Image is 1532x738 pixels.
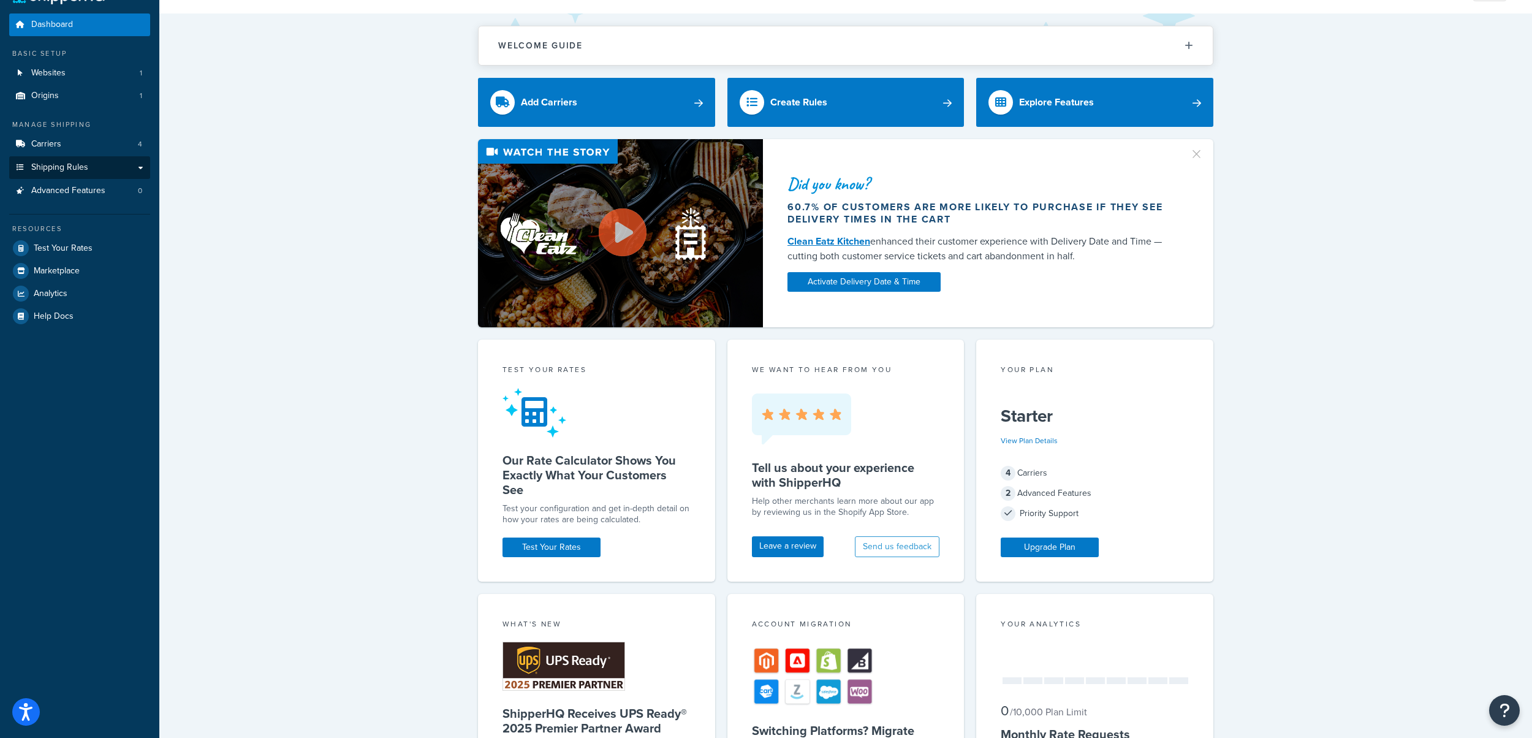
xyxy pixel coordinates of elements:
[9,156,150,179] a: Shipping Rules
[1001,364,1189,378] div: Your Plan
[521,94,577,111] div: Add Carriers
[1001,485,1189,502] div: Advanced Features
[752,460,940,490] h5: Tell us about your experience with ShipperHQ
[1010,705,1087,719] small: / 10,000 Plan Limit
[787,234,1175,264] div: enhanced their customer experience with Delivery Date and Time — cutting both customer service ti...
[9,85,150,107] li: Origins
[9,260,150,282] a: Marketplace
[502,453,691,497] h5: Our Rate Calculator Shows You Exactly What Your Customers See
[502,538,601,557] a: Test Your Rates
[31,68,66,78] span: Websites
[34,243,93,254] span: Test Your Rates
[976,78,1213,127] a: Explore Features
[9,133,150,156] li: Carriers
[502,364,691,378] div: Test your rates
[9,224,150,234] div: Resources
[1489,695,1520,726] button: Open Resource Center
[9,62,150,85] li: Websites
[1019,94,1094,111] div: Explore Features
[479,26,1213,65] button: Welcome Guide
[31,139,61,150] span: Carriers
[9,180,150,202] li: Advanced Features
[502,618,691,633] div: What's New
[727,78,965,127] a: Create Rules
[787,175,1175,192] div: Did you know?
[787,201,1175,226] div: 60.7% of customers are more likely to purchase if they see delivery times in the cart
[138,139,142,150] span: 4
[498,41,583,50] h2: Welcome Guide
[1001,505,1189,522] div: Priority Support
[752,496,940,518] p: Help other merchants learn more about our app by reviewing us in the Shopify App Store.
[9,133,150,156] a: Carriers4
[138,186,142,196] span: 0
[478,78,715,127] a: Add Carriers
[9,120,150,130] div: Manage Shipping
[502,706,691,736] h5: ShipperHQ Receives UPS Ready® 2025 Premier Partner Award
[34,289,67,299] span: Analytics
[752,536,824,557] a: Leave a review
[9,237,150,259] a: Test Your Rates
[9,85,150,107] a: Origins1
[9,283,150,305] a: Analytics
[34,311,74,322] span: Help Docs
[31,91,59,101] span: Origins
[9,305,150,327] a: Help Docs
[9,62,150,85] a: Websites1
[9,180,150,202] a: Advanced Features0
[140,91,142,101] span: 1
[752,618,940,633] div: Account Migration
[1001,466,1015,481] span: 4
[502,503,691,525] div: Test your configuration and get in-depth detail on how your rates are being calculated.
[1001,618,1189,633] div: Your Analytics
[787,234,870,248] a: Clean Eatz Kitchen
[770,94,827,111] div: Create Rules
[1001,465,1189,482] div: Carriers
[1001,701,1009,721] span: 0
[787,272,941,292] a: Activate Delivery Date & Time
[140,68,142,78] span: 1
[31,20,73,30] span: Dashboard
[1001,406,1189,426] h5: Starter
[478,139,763,327] img: Video thumbnail
[1001,486,1015,501] span: 2
[1001,538,1099,557] a: Upgrade Plan
[31,162,88,173] span: Shipping Rules
[31,186,105,196] span: Advanced Features
[752,364,940,375] p: we want to hear from you
[9,48,150,59] div: Basic Setup
[9,13,150,36] a: Dashboard
[1001,435,1058,446] a: View Plan Details
[34,266,80,276] span: Marketplace
[855,536,939,557] button: Send us feedback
